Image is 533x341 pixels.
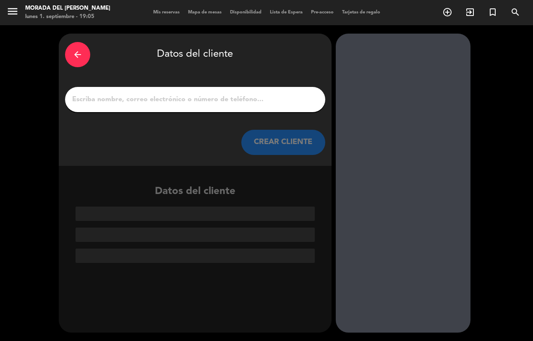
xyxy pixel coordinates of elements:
[59,184,332,263] div: Datos del cliente
[226,10,266,15] span: Disponibilidad
[65,40,325,69] div: Datos del cliente
[6,5,19,21] button: menu
[25,4,110,13] div: Morada del [PERSON_NAME]
[71,94,319,105] input: Escriba nombre, correo electrónico o número de teléfono...
[442,7,452,17] i: add_circle_outline
[266,10,307,15] span: Lista de Espera
[465,7,475,17] i: exit_to_app
[241,130,325,155] button: CREAR CLIENTE
[488,7,498,17] i: turned_in_not
[510,7,520,17] i: search
[338,10,384,15] span: Tarjetas de regalo
[73,50,83,60] i: arrow_back
[307,10,338,15] span: Pre-acceso
[25,13,110,21] div: lunes 1. septiembre - 19:05
[184,10,226,15] span: Mapa de mesas
[149,10,184,15] span: Mis reservas
[6,5,19,18] i: menu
